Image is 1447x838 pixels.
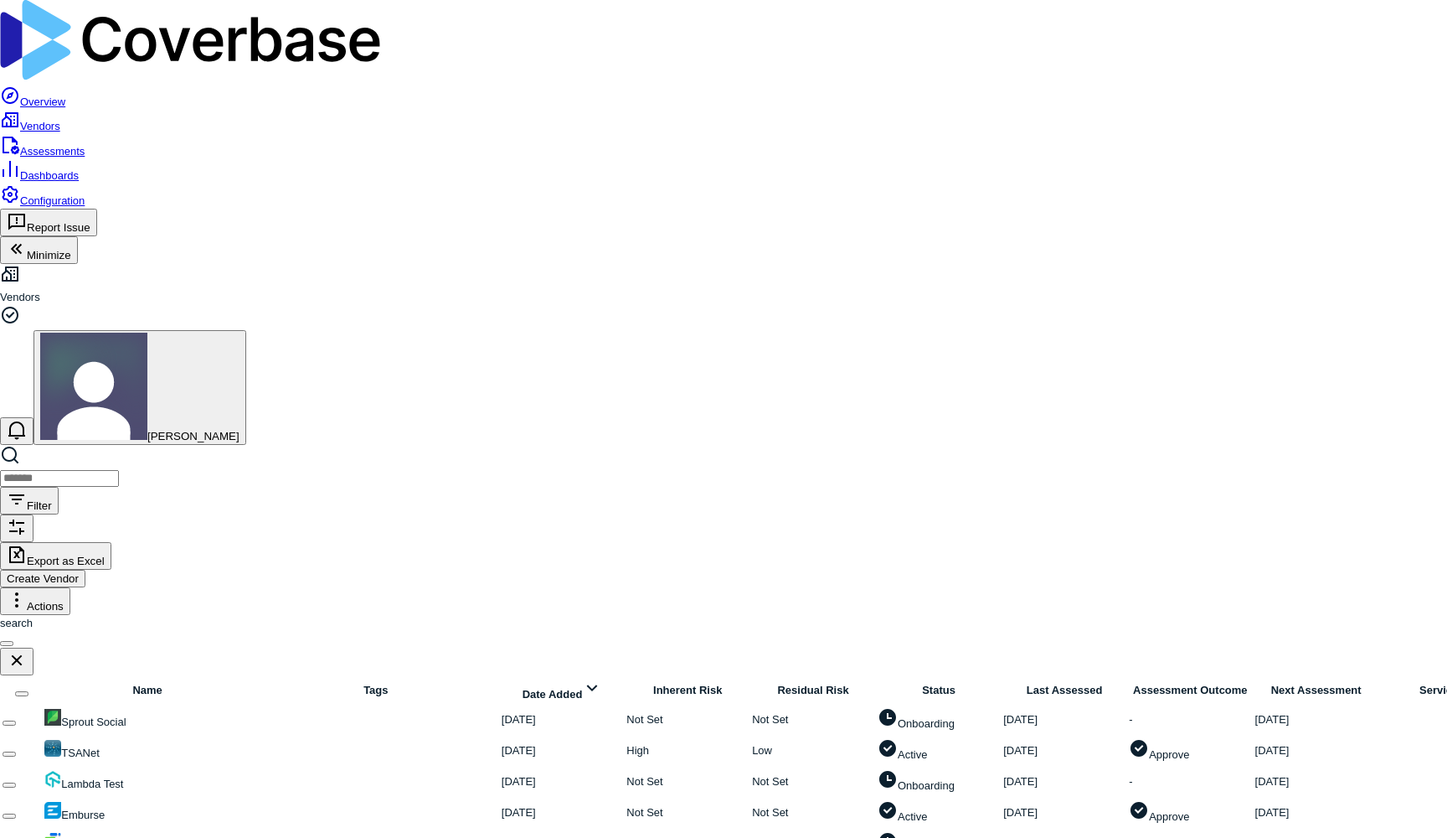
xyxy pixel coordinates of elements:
[1128,706,1252,735] td: -
[40,333,147,440] img: Prateek Paliwal avatar
[44,802,61,819] img: https://emburse.com/
[502,713,536,726] span: [DATE]
[254,682,498,699] div: Tags
[20,120,60,132] span: Vendors
[502,775,536,788] span: [DATE]
[20,194,85,207] span: Configuration
[44,740,61,757] img: https://tsanet.org/
[1128,768,1252,797] td: -
[752,775,788,788] span: Not Set
[1149,748,1189,761] span: Approve
[27,221,90,234] span: Report Issue
[27,249,71,261] span: Minimize
[61,778,123,790] span: Lambda Test
[44,682,250,699] div: Name
[44,771,61,788] img: https://lambdatest.com/
[752,744,772,757] span: Low
[626,744,649,757] span: High
[878,779,955,792] span: Onboarding
[626,713,662,726] span: Not Set
[1003,775,1038,788] span: [DATE]
[878,682,1000,699] div: Status
[878,717,955,730] span: Onboarding
[61,716,126,728] span: Sprout Social
[752,806,788,819] span: Not Set
[44,709,61,726] img: https://sproutsocial.com/
[752,682,874,699] div: Residual Risk
[502,678,624,703] div: Date Added
[20,96,65,108] span: Overview
[1255,806,1290,819] span: [DATE]
[1003,713,1038,726] span: [DATE]
[878,748,927,761] span: Active
[1003,682,1125,699] div: Last Assessed
[61,747,100,759] span: TSANet
[1003,806,1038,819] span: [DATE]
[33,330,246,445] button: Prateek Paliwal avatar[PERSON_NAME]
[1255,744,1290,757] span: [DATE]
[1003,744,1038,757] span: [DATE]
[20,169,79,182] span: Dashboards
[61,809,105,821] span: Emburse
[752,713,788,726] span: Not Set
[1255,682,1377,699] div: Next Assessment
[1129,682,1251,699] div: Assessment Outcome
[878,810,927,823] span: Active
[502,744,536,757] span: [DATE]
[1255,775,1290,788] span: [DATE]
[27,499,52,512] span: Filter
[1149,810,1189,823] span: Approve
[20,145,85,158] span: Assessments
[626,775,662,788] span: Not Set
[502,806,536,819] span: [DATE]
[147,430,239,442] span: [PERSON_NAME]
[626,682,749,699] div: Inherent Risk
[1255,713,1290,726] span: [DATE]
[626,806,662,819] span: Not Set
